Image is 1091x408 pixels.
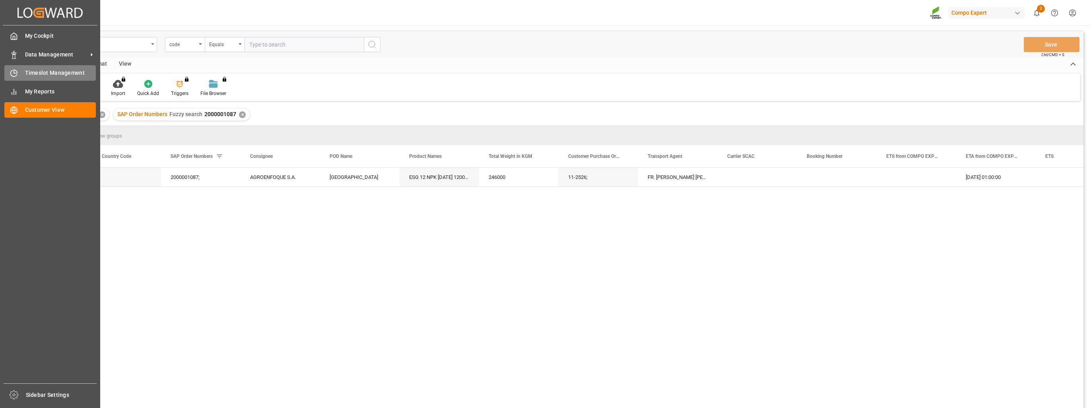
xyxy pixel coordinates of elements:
span: Total Weight in KGM [489,153,532,159]
button: open menu [205,37,245,52]
span: Sidebar Settings [26,391,97,399]
span: Fuzzy search [169,111,202,117]
button: Save [1024,37,1079,52]
span: ETS [1045,153,1054,159]
span: Customer Purchase Order Numbers [568,153,621,159]
a: Timeslot Management [4,65,96,81]
div: [DATE] 01:00:00 [956,168,1036,187]
span: Booking Number [807,153,843,159]
button: show 2 new notifications [1028,4,1046,22]
span: POD Name [330,153,352,159]
button: Compo Expert [948,5,1028,20]
a: My Reports [4,84,96,99]
span: My Cockpit [25,32,96,40]
span: 2000001087 [204,111,236,117]
span: Timeslot Management [25,69,96,77]
span: Product Names [409,153,442,159]
span: SAP Order Numbers [117,111,167,117]
div: Quick Add [137,90,159,97]
span: Transport Agent [648,153,682,159]
div: ESG 12 NPK [DATE] 1200kg BB; [400,168,479,187]
span: Ctrl/CMD + S [1041,52,1064,58]
div: ✕ [99,111,105,118]
a: My Cockpit [4,28,96,44]
div: ✕ [239,111,246,118]
span: ETA from COMPO EXPERT [966,153,1019,159]
div: UY [82,168,161,187]
div: [GEOGRAPHIC_DATA] [320,168,400,187]
input: Type to search [245,37,364,52]
div: 2000001087; [161,168,241,187]
span: Data Management [25,51,88,59]
div: Compo Expert [948,7,1025,19]
span: ETS from COMPO EXPERT [886,153,940,159]
div: FR. [PERSON_NAME] [PERSON_NAME] (GMBH & CO.) KG [638,168,718,187]
span: Carrier SCAC [727,153,755,159]
button: search button [364,37,380,52]
div: View [113,58,137,71]
div: code [169,39,196,48]
span: Customer View [25,106,96,114]
div: Equals [209,39,236,48]
button: Help Center [1046,4,1064,22]
span: POD Country Code [91,153,131,159]
span: SAP Order Numbers [171,153,213,159]
span: Consignee [250,153,273,159]
div: 11-2526; [559,168,638,187]
button: open menu [165,37,205,52]
a: Customer View [4,102,96,118]
div: AGROENFOQUE S.A. [241,168,320,187]
span: 2 [1037,5,1045,13]
img: Screenshot%202023-09-29%20at%2010.02.21.png_1712312052.png [930,6,943,20]
span: My Reports [25,87,96,96]
div: 246000 [479,168,559,187]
